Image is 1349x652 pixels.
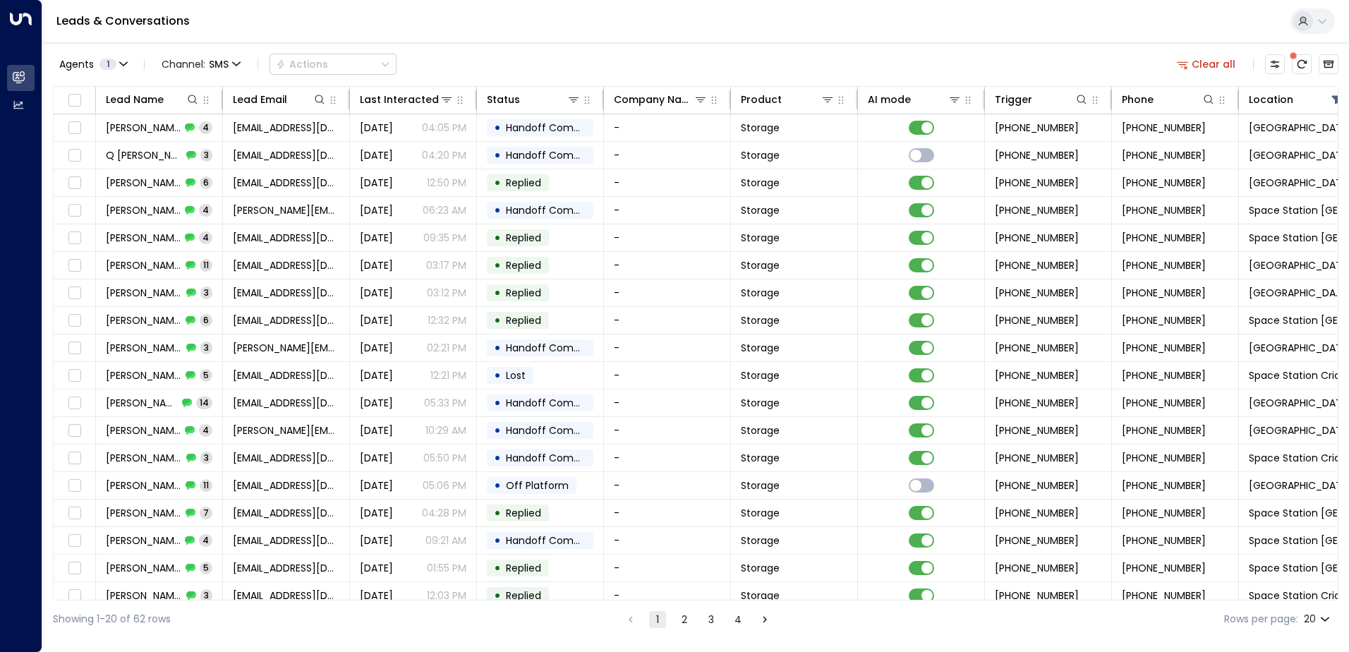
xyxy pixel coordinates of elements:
p: 04:05 PM [422,121,466,135]
span: Replied [506,231,541,245]
td: - [604,555,731,581]
span: +447918092865 [1122,148,1206,162]
div: AI mode [868,91,962,108]
span: Toggle select row [66,532,83,550]
span: Replied [506,313,541,327]
span: Toggle select row [66,257,83,274]
span: Oct 04, 2025 [360,231,393,245]
span: Replied [506,588,541,603]
span: 5 [200,562,212,574]
td: - [604,527,731,554]
span: Toggle select all [66,92,83,109]
span: +447505147539 [1122,506,1206,520]
div: • [494,473,501,497]
p: 03:17 PM [426,258,466,272]
span: +447715528565 [1122,341,1206,355]
span: +447949905714 [1122,258,1206,272]
span: Toggle select row [66,339,83,357]
span: +447795662549 [1122,423,1206,437]
span: 4 [199,424,212,436]
span: Laiane Cordeiro [106,451,182,465]
span: 3 [200,589,212,601]
span: Storage [741,561,780,575]
div: Lead Name [106,91,200,108]
span: Sep 16, 2025 [360,588,393,603]
button: Actions [270,54,397,75]
div: Trigger [995,91,1032,108]
span: Samantha Osborne [106,478,181,493]
span: Toggle select row [66,284,83,302]
span: +447903494723 [995,368,1079,382]
div: • [494,418,501,442]
span: +447565814634 [995,451,1079,465]
span: Sep 29, 2025 [360,341,393,355]
td: - [604,279,731,306]
span: Oct 04, 2025 [360,286,393,300]
span: nataliemariawardle@gmail.com [233,121,339,135]
span: caroline_ardelet@yahoo.fr [233,533,339,548]
span: Off Platform [506,478,569,493]
span: +447884183508 [1122,286,1206,300]
span: Storage [741,148,780,162]
span: Oct 04, 2025 [360,313,393,327]
span: Storage [741,368,780,382]
span: Storage [741,286,780,300]
span: +447388496609 [1122,561,1206,575]
span: Sep 27, 2025 [360,396,393,410]
span: Oct 04, 2025 [360,258,393,272]
div: Last Interacted [360,91,454,108]
span: Storage [741,176,780,190]
span: 11 [200,259,212,271]
button: Go to next page [756,611,773,628]
span: laianelondon2016@gmail.com [233,451,339,465]
p: 09:21 AM [425,533,466,548]
span: 4 [199,231,212,243]
span: Sep 26, 2025 [360,423,393,437]
div: • [494,253,501,277]
span: +447868673982 [995,396,1079,410]
span: Sep 24, 2025 [360,478,393,493]
td: - [604,114,731,141]
span: Simon Forster [106,341,182,355]
span: Toggle select row [66,147,83,164]
div: Company Name [614,91,694,108]
span: 4 [199,534,212,546]
span: Toggle select row [66,312,83,330]
div: • [494,529,501,553]
span: +447734579337 [1122,231,1206,245]
span: Storage [741,396,780,410]
div: Location [1249,91,1293,108]
span: There are new threads available. Refresh the grid to view the latest updates. [1292,54,1312,74]
div: • [494,143,501,167]
span: +447903494723 [1122,368,1206,382]
span: j.beardon90@gmail.com [233,368,339,382]
span: +447868673982 [1122,396,1206,410]
p: 12:03 PM [427,588,466,603]
td: - [604,334,731,361]
span: Toggle select row [66,477,83,495]
span: Toggle select row [66,587,83,605]
span: 4 [199,204,212,216]
p: 05:06 PM [423,478,466,493]
div: • [494,226,501,250]
span: Replied [506,258,541,272]
span: 6 [200,176,212,188]
td: - [604,445,731,471]
span: Handoff Completed [506,203,605,217]
span: Oct 08, 2025 [360,148,393,162]
div: • [494,308,501,332]
span: greenawaybruce968@gmail.com [233,561,339,575]
div: • [494,556,501,580]
button: Customize [1265,54,1285,74]
span: Handoff Completed [506,396,605,410]
div: • [494,391,501,415]
span: Storage [741,451,780,465]
label: Rows per page: [1224,612,1298,627]
span: sbarter@live.co.uk [233,286,339,300]
span: imelda.molloy@indliv.co.uk [233,423,339,437]
td: - [604,500,731,526]
span: +447718280337 [995,121,1079,135]
span: Space Station St Johns Wood [1249,286,1345,300]
span: +447505147539 [995,506,1079,520]
div: Product [741,91,782,108]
